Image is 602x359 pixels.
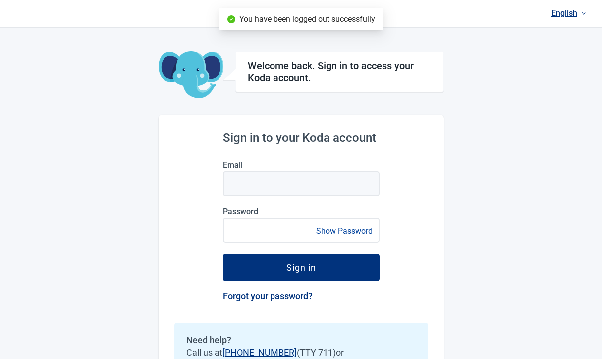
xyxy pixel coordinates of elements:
[581,11,586,16] span: down
[223,160,380,170] label: Email
[547,5,590,21] a: Current language: English
[159,51,223,99] img: Koda Elephant
[223,291,313,301] a: Forgot your password?
[286,262,316,272] div: Sign in
[313,224,376,238] button: Show Password
[227,15,235,23] span: check-circle
[250,6,352,22] img: Koda Health
[223,131,380,145] h2: Sign in to your Koda account
[186,335,416,345] h2: Need help?
[222,347,297,358] a: [PHONE_NUMBER]
[223,207,380,216] label: Password
[248,60,432,84] h1: Welcome back. Sign in to access your Koda account.
[223,254,380,281] button: Sign in
[186,347,416,358] span: Call us at (TTY 711) or
[239,14,375,24] span: You have been logged out successfully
